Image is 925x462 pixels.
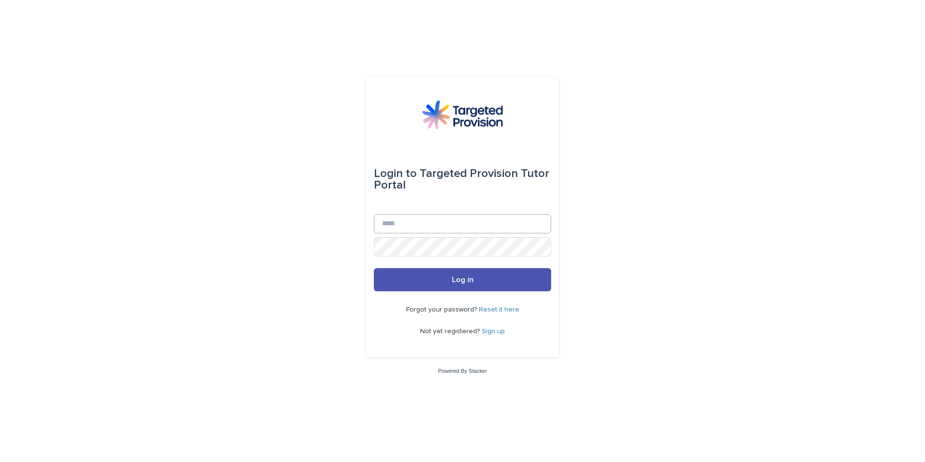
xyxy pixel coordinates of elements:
[422,100,503,129] img: M5nRWzHhSzIhMunXDL62
[482,328,505,335] a: Sign up
[420,328,482,335] span: Not yet registered?
[479,306,519,313] a: Reset it here
[452,276,474,284] span: Log in
[374,268,551,291] button: Log in
[374,160,551,199] div: Targeted Provision Tutor Portal
[406,306,479,313] span: Forgot your password?
[374,168,417,179] span: Login to
[438,368,487,374] a: Powered By Stacker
